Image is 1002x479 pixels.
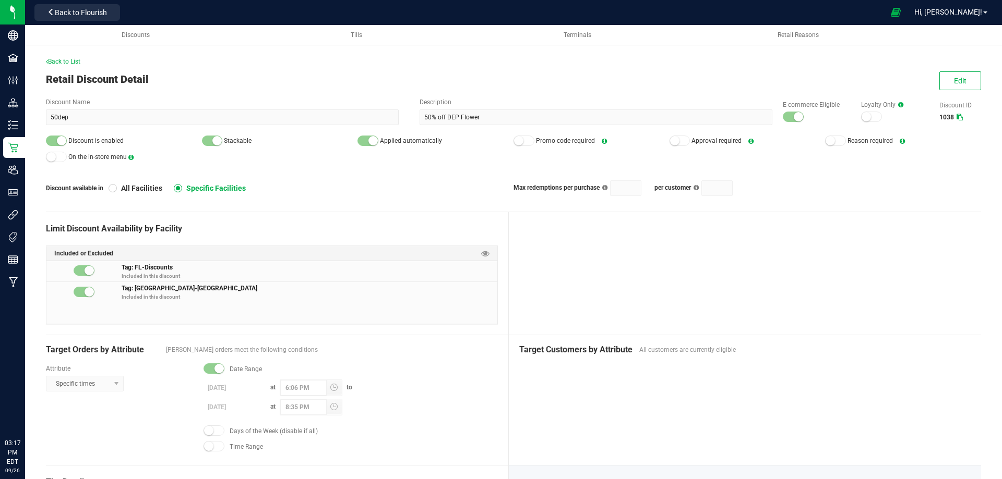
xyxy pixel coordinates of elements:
inline-svg: Facilities [8,53,18,63]
inline-svg: Users [8,165,18,175]
label: Description [420,97,772,107]
span: Tills [351,31,362,39]
span: Reason required [848,137,893,144]
inline-svg: Retail [8,142,18,153]
iframe: Resource center [10,396,42,427]
label: Discount Name [46,97,399,107]
span: Terminals [564,31,591,39]
p: Included in this discount [122,293,497,301]
span: Tag: FL-Discounts [122,262,173,271]
span: Retail Discount Detail [46,73,149,85]
inline-svg: Tags [8,232,18,242]
inline-svg: Manufacturing [8,277,18,287]
span: Back to List [46,58,80,65]
label: Loyalty Only [861,100,929,109]
label: E-commerce Eligible [783,100,851,109]
inline-svg: Company [8,30,18,41]
span: Hi, [PERSON_NAME]! [914,8,982,16]
span: Max redemptions per purchase [514,184,600,191]
span: Date Range [230,364,262,374]
inline-svg: Distribution [8,97,18,108]
span: Time Range [230,442,263,451]
span: On the in-store menu [68,153,127,161]
span: Discount is enabled [68,137,124,144]
inline-svg: Reports [8,254,18,265]
div: Limit Discount Availability by Facility [46,223,498,235]
span: Tag: [GEOGRAPHIC_DATA]-[GEOGRAPHIC_DATA] [122,283,257,292]
div: Included or Excluded [46,246,497,261]
span: Retail Reasons [778,31,819,39]
span: to [342,384,356,391]
span: Days of the Week (disable if all) [230,426,318,436]
p: Included in this discount [122,272,497,280]
inline-svg: Configuration [8,75,18,85]
span: Applied automatically [380,137,442,144]
span: All customers are currently eligible [639,345,971,354]
span: Open Ecommerce Menu [884,2,908,22]
p: 03:17 PM EDT [5,438,20,466]
span: Promo code required [536,137,595,144]
span: Approval required [691,137,742,144]
span: Stackable [224,137,252,144]
span: Target Orders by Attribute [46,343,161,356]
span: Discounts [122,31,150,39]
span: Specific Facilities [182,183,246,193]
span: [PERSON_NAME] orders meet the following conditions [166,345,498,354]
span: All Facilities [117,183,162,193]
button: Back to Flourish [34,4,120,21]
span: Back to Flourish [55,8,107,17]
label: Attribute [46,364,193,373]
button: Edit [939,71,981,90]
inline-svg: Inventory [8,120,18,130]
span: 1038 [939,114,954,121]
inline-svg: User Roles [8,187,18,198]
span: Preview [481,249,490,259]
span: Edit [954,77,967,85]
inline-svg: Integrations [8,210,18,220]
span: at [266,403,280,410]
span: per customer [654,184,691,191]
label: Discount ID [939,101,981,110]
span: at [266,384,280,391]
iframe: Resource center unread badge [31,394,43,407]
span: Discount available in [46,183,109,193]
span: Target Customers by Attribute [519,343,634,356]
p: 09/26 [5,466,20,474]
